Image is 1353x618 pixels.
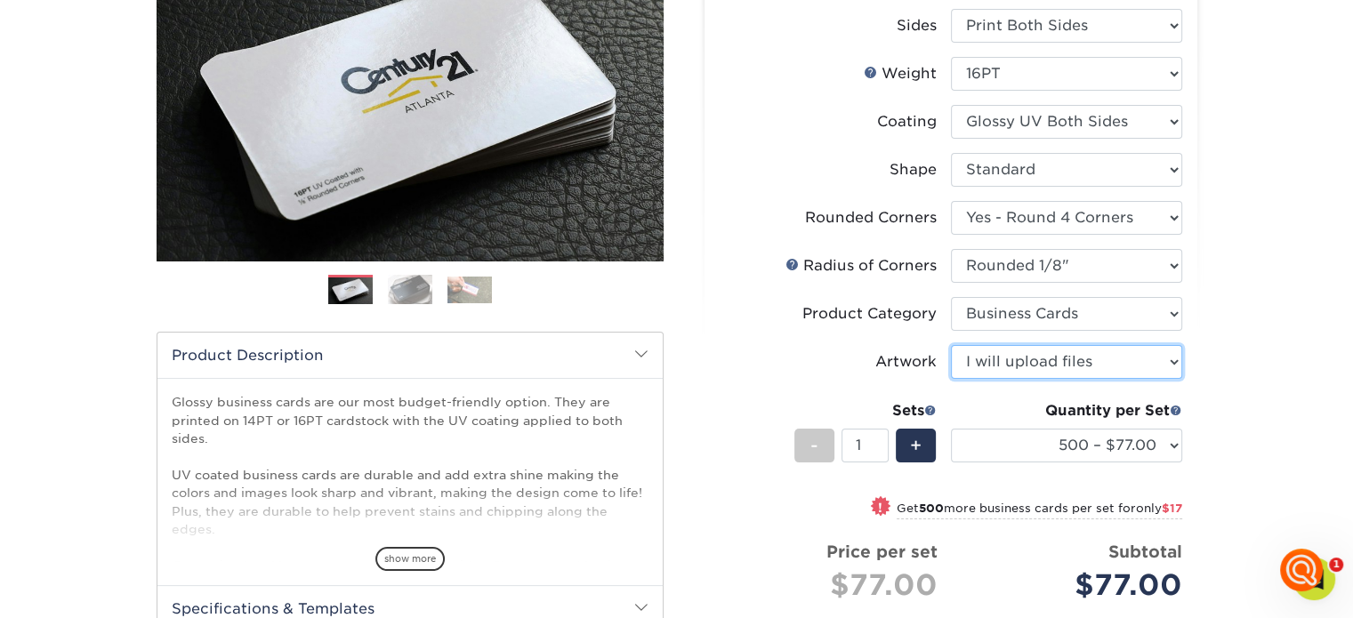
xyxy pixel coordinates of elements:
[1108,542,1182,561] strong: Subtotal
[875,351,937,373] div: Artwork
[890,159,937,181] div: Shape
[919,502,944,515] strong: 500
[805,207,937,229] div: Rounded Corners
[951,400,1182,421] div: Quantity per Set
[864,63,937,84] div: Weight
[328,269,373,313] img: Business Cards 01
[1162,502,1182,515] span: $17
[1136,502,1182,515] span: only
[375,547,445,571] span: show more
[964,564,1182,606] div: $77.00
[4,564,151,612] iframe: Google Customer Reviews
[785,255,937,277] div: Radius of Corners
[447,277,492,303] img: Business Cards 03
[877,111,937,132] div: Coating
[733,564,938,606] div: $77.00
[897,502,1182,519] small: Get more business cards per set for
[810,432,818,459] span: -
[157,333,663,378] h2: Product Description
[794,400,937,421] div: Sets
[897,15,937,36] div: Sides
[826,542,938,561] strong: Price per set
[1329,558,1343,572] span: 1
[878,498,882,517] span: !
[910,432,922,459] span: +
[802,303,937,325] div: Product Category
[388,275,432,305] img: Business Cards 02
